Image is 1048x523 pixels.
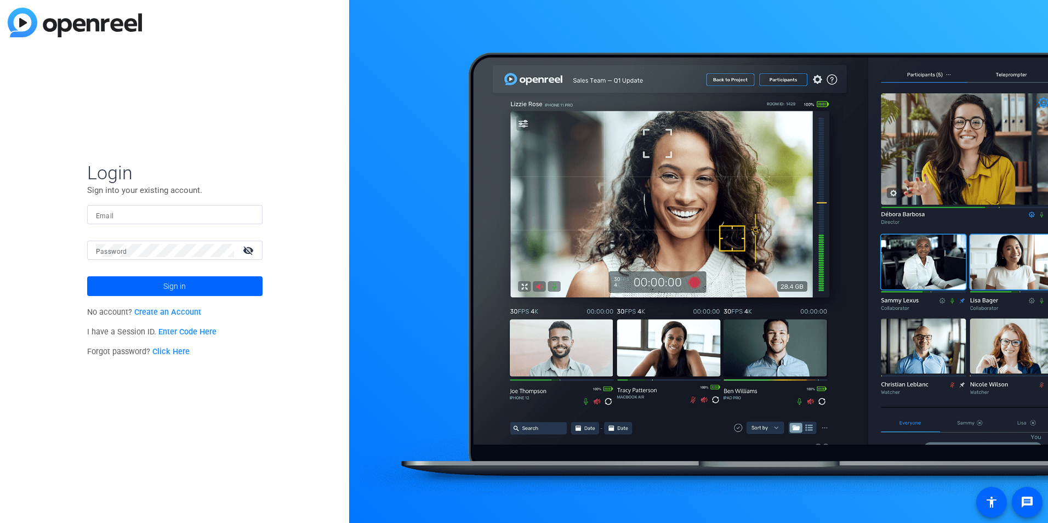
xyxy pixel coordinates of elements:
[87,161,263,184] span: Login
[8,8,142,37] img: blue-gradient.svg
[87,184,263,196] p: Sign into your existing account.
[163,272,186,300] span: Sign in
[87,308,202,317] span: No account?
[87,327,217,337] span: I have a Session ID.
[87,347,190,356] span: Forgot password?
[87,276,263,296] button: Sign in
[236,242,263,258] mat-icon: visibility_off
[158,327,217,337] a: Enter Code Here
[985,496,998,509] mat-icon: accessibility
[134,308,201,317] a: Create an Account
[152,347,190,356] a: Click Here
[1021,496,1034,509] mat-icon: message
[96,208,254,221] input: Enter Email Address
[96,248,127,255] mat-label: Password
[96,212,114,220] mat-label: Email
